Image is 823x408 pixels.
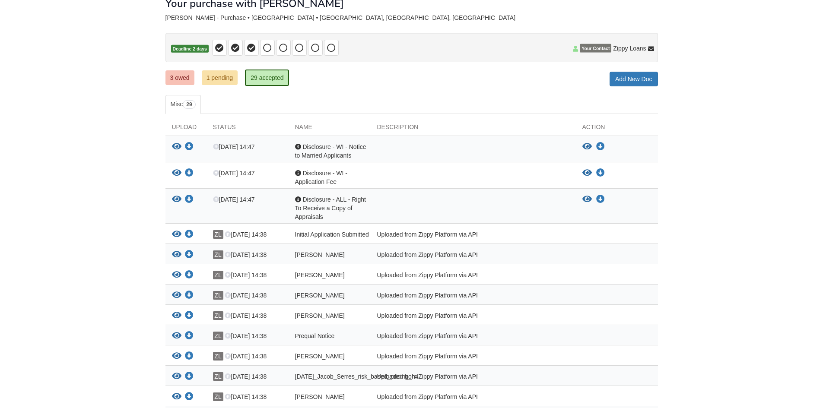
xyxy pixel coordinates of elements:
[213,291,223,300] span: ZL
[225,231,267,238] span: [DATE] 14:38
[172,250,181,259] button: View Fabiola_Lopez Franco_esign_consent
[185,272,194,279] a: Download Jacob_Serres_esign_consent
[172,169,181,178] button: View Disclosure - WI - Application Fee
[371,392,576,404] div: Uploaded from Zippy Platform via API
[183,100,195,109] span: 29
[576,123,658,136] div: Action
[295,231,369,238] span: Initial Application Submitted
[213,250,223,259] span: ZL
[171,45,209,53] span: Deadline 2 days
[185,313,194,319] a: Download Fabiola_Lopez Franco_privacy_notice
[580,44,611,53] span: Your Contact
[172,352,181,361] button: View Jacob_Serres_sms_consent
[610,72,658,86] a: Add New Doc
[295,196,366,220] span: Disclosure - ALL - Right To Receive a Copy of Appraisals
[371,352,576,363] div: Uploaded from Zippy Platform via API
[172,372,181,381] button: View 09-29-2025_Jacob_Serres_risk_based_pricing_h4
[371,291,576,302] div: Uploaded from Zippy Platform via API
[371,271,576,282] div: Uploaded from Zippy Platform via API
[295,393,345,400] span: [PERSON_NAME]
[213,332,223,340] span: ZL
[295,332,335,339] span: Prequal Notice
[371,332,576,343] div: Uploaded from Zippy Platform via API
[213,352,223,361] span: ZL
[225,373,267,380] span: [DATE] 14:38
[596,143,605,150] a: Download Disclosure - WI - Notice to Married Applicants
[165,70,194,85] a: 3 owed
[185,353,194,360] a: Download Jacob_Serres_sms_consent
[172,142,181,152] button: View Disclosure - WI - Notice to Married Applicants
[172,271,181,280] button: View Jacob_Serres_esign_consent
[295,312,345,319] span: [PERSON_NAME]
[371,250,576,262] div: Uploaded from Zippy Platform via API
[582,142,592,151] button: View Disclosure - WI - Notice to Married Applicants
[185,170,194,177] a: Download Disclosure - WI - Application Fee
[225,251,267,258] span: [DATE] 14:38
[582,195,592,204] button: View Disclosure - ALL - Right To Receive a Copy of Appraisals
[185,144,194,151] a: Download Disclosure - WI - Notice to Married Applicants
[202,70,238,85] a: 1 pending
[225,272,267,278] span: [DATE] 14:38
[213,372,223,381] span: ZL
[185,196,194,203] a: Download Disclosure - ALL - Right To Receive a Copy of Appraisals
[213,143,255,150] span: [DATE] 14:47
[295,170,347,185] span: Disclosure - WI - Application Fee
[185,292,194,299] a: Download Jacob_Serres_terms_of_use
[613,44,646,53] span: Zippy Loans
[596,196,605,203] a: Download Disclosure - ALL - Right To Receive a Copy of Appraisals
[289,123,371,136] div: Name
[172,311,181,320] button: View Fabiola_Lopez Franco_privacy_notice
[371,311,576,323] div: Uploaded from Zippy Platform via API
[185,394,194,401] a: Download Jacob_Serres_privacy_notice
[295,272,345,278] span: [PERSON_NAME]
[371,230,576,241] div: Uploaded from Zippy Platform via API
[213,196,255,203] span: [DATE] 14:47
[213,271,223,279] span: ZL
[185,252,194,259] a: Download Fabiola_Lopez Franco_esign_consent
[185,333,194,340] a: Download Prequal Notice
[295,373,419,380] span: [DATE]_Jacob_Serres_risk_based_pricing_h4
[225,312,267,319] span: [DATE] 14:38
[172,230,181,239] button: View Initial Application Submitted
[185,231,194,238] a: Download Initial Application Submitted
[172,195,181,204] button: View Disclosure - ALL - Right To Receive a Copy of Appraisals
[213,392,223,401] span: ZL
[213,170,255,177] span: [DATE] 14:47
[165,123,207,136] div: Upload
[295,292,345,299] span: [PERSON_NAME]
[245,70,289,86] a: 29 accepted
[172,332,181,341] button: View Prequal Notice
[213,311,223,320] span: ZL
[225,292,267,299] span: [DATE] 14:38
[295,353,345,360] span: [PERSON_NAME]
[596,170,605,177] a: Download Disclosure - WI - Application Fee
[213,230,223,239] span: ZL
[185,373,194,380] a: Download 09-29-2025_Jacob_Serres_risk_based_pricing_h4
[172,392,181,402] button: View Jacob_Serres_privacy_notice
[165,14,658,22] div: [PERSON_NAME] - Purchase • [GEOGRAPHIC_DATA] • [GEOGRAPHIC_DATA], [GEOGRAPHIC_DATA], [GEOGRAPHIC_...
[225,393,267,400] span: [DATE] 14:38
[295,143,366,159] span: Disclosure - WI - Notice to Married Applicants
[225,353,267,360] span: [DATE] 14:38
[371,372,576,383] div: Uploaded from Zippy Platform via API
[225,332,267,339] span: [DATE] 14:38
[172,291,181,300] button: View Jacob_Serres_terms_of_use
[582,169,592,177] button: View Disclosure - WI - Application Fee
[165,95,201,114] a: Misc
[371,123,576,136] div: Description
[207,123,289,136] div: Status
[295,251,345,258] span: [PERSON_NAME]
